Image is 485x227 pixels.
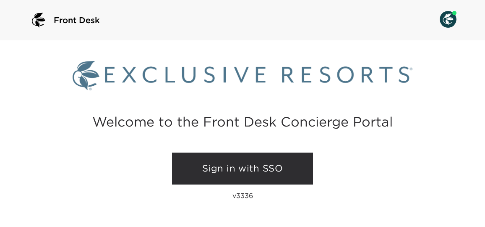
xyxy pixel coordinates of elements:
span: Front Desk [54,14,100,26]
a: Sign in with SSO [172,153,313,185]
h2: Welcome to the Front Desk Concierge Portal [92,115,393,128]
img: Exclusive Resorts logo [73,61,412,90]
img: User [440,11,456,28]
p: v3336 [232,191,253,200]
img: logo [29,10,49,30]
